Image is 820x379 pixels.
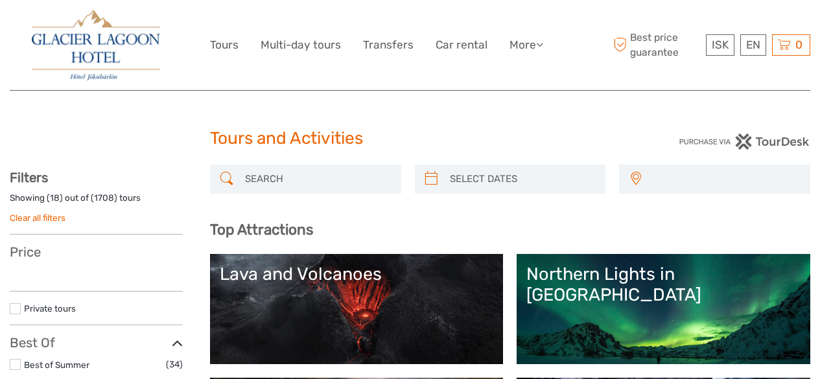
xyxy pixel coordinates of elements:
a: Lava and Volcanoes [220,264,494,354]
a: Best of Summer [24,360,89,370]
div: Northern Lights in [GEOGRAPHIC_DATA] [526,264,801,306]
input: SEARCH [240,168,395,190]
h3: Best Of [10,335,183,350]
a: Northern Lights in [GEOGRAPHIC_DATA] [526,264,801,354]
a: Car rental [436,36,487,54]
strong: Filters [10,170,48,185]
span: Best price guarantee [610,30,703,59]
input: SELECT DATES [445,168,600,190]
div: EN [740,34,766,56]
span: (34) [166,357,183,372]
span: ISK [712,38,729,51]
div: Lava and Volcanoes [220,264,494,284]
img: PurchaseViaTourDesk.png [679,133,810,150]
a: Clear all filters [10,212,65,223]
b: Top Attractions [210,221,313,238]
a: Transfers [363,36,414,54]
a: Multi-day tours [261,36,341,54]
div: Showing ( ) out of ( ) tours [10,192,183,212]
span: 0 [793,38,804,51]
h3: Price [10,244,183,260]
label: 1708 [94,192,114,204]
a: Private tours [24,303,76,314]
img: 2790-86ba44ba-e5e5-4a53-8ab7-28051417b7bc_logo_big.jpg [32,10,160,80]
label: 18 [50,192,60,204]
a: Tours [210,36,239,54]
h1: Tours and Activities [210,128,611,149]
a: More [510,36,543,54]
